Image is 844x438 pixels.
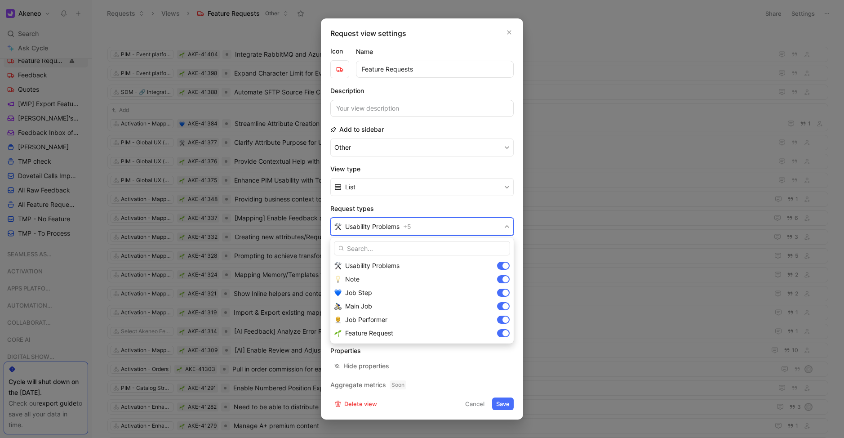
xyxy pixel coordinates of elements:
img: 💙 [334,289,342,296]
span: Job Performer [345,316,387,323]
img: 🙍 [334,316,342,323]
span: Job Step [345,289,372,296]
span: Usability Problems [345,262,400,269]
span: Main Job [345,302,372,310]
span: Note [345,275,360,283]
img: 💡 [334,276,342,283]
span: Feature Request [345,329,393,337]
input: Search... [334,241,510,255]
img: 🌱 [334,330,342,337]
img: 🛠️ [334,262,342,269]
img: 🚴‍♂️ [334,303,342,310]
